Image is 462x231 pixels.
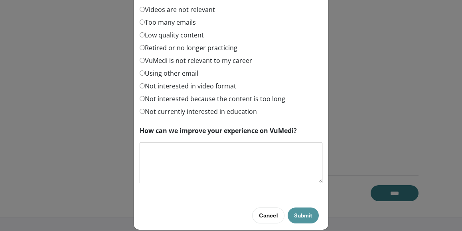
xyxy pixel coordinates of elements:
[140,96,145,101] input: Not interested because the content is too long
[140,45,145,50] input: Retired or no longer practicing
[140,94,285,104] label: Not interested because the content is too long
[140,56,252,65] label: VuMedi is not relevant to my career
[288,208,319,223] button: Submit
[140,18,196,27] label: Too many emails
[140,83,145,88] input: Not interested in video format
[252,208,284,223] button: Cancel
[140,5,215,14] label: Videos are not relevant
[140,109,145,114] input: Not currently interested in education
[140,58,145,63] input: VuMedi is not relevant to my career
[140,69,198,78] label: Using other email
[140,70,145,76] input: Using other email
[140,30,204,40] label: Low quality content
[140,43,237,53] label: Retired or no longer practicing
[140,126,297,135] label: How can we improve your experience on VuMedi?
[140,20,145,25] input: Too many emails
[140,81,236,91] label: Not interested in video format
[140,7,145,12] input: Videos are not relevant
[140,32,145,37] input: Low quality content
[140,107,257,116] label: Not currently interested in education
